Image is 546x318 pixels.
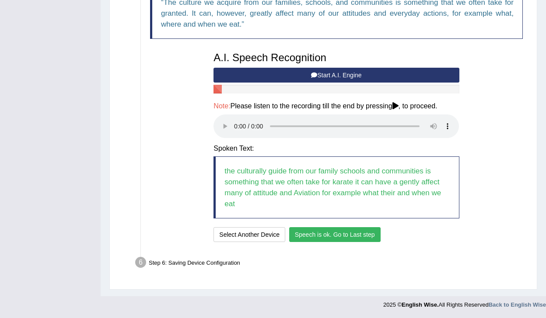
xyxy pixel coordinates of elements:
h4: Please listen to the recording till the end by pressing , to proceed. [213,102,459,110]
button: Select Another Device [213,227,285,242]
div: Step 6: Saving Device Configuration [131,254,533,273]
div: 2025 © All Rights Reserved [383,296,546,309]
button: Start A.I. Engine [213,68,459,83]
h4: Spoken Text: [213,145,459,152]
strong: English Wise. [402,301,438,308]
button: Speech is ok. Go to Last step [289,227,381,242]
a: Back to English Wise [489,301,546,308]
span: Note: [213,102,230,110]
blockquote: the culturally guide from our family schools and communities is something that we often take for ... [213,156,459,218]
h3: A.I. Speech Recognition [213,52,459,63]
